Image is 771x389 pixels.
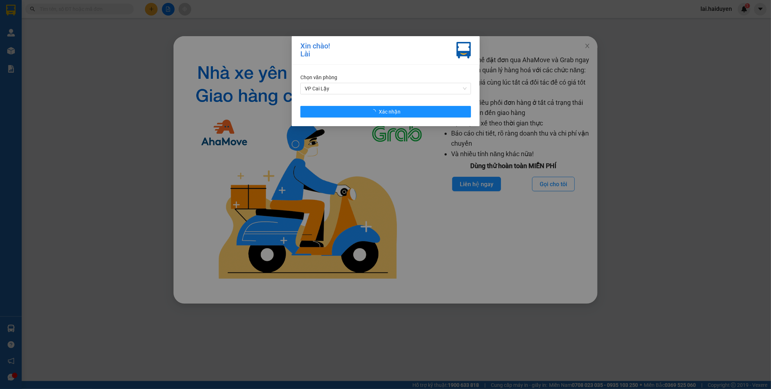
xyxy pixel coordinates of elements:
span: VP Cai Lậy [305,83,467,94]
div: Chọn văn phòng [300,73,471,81]
button: Xác nhận [300,106,471,117]
span: loading [371,109,379,114]
span: Xác nhận [379,108,401,116]
img: vxr-icon [457,42,471,59]
div: Xin chào! Lài [300,42,330,59]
